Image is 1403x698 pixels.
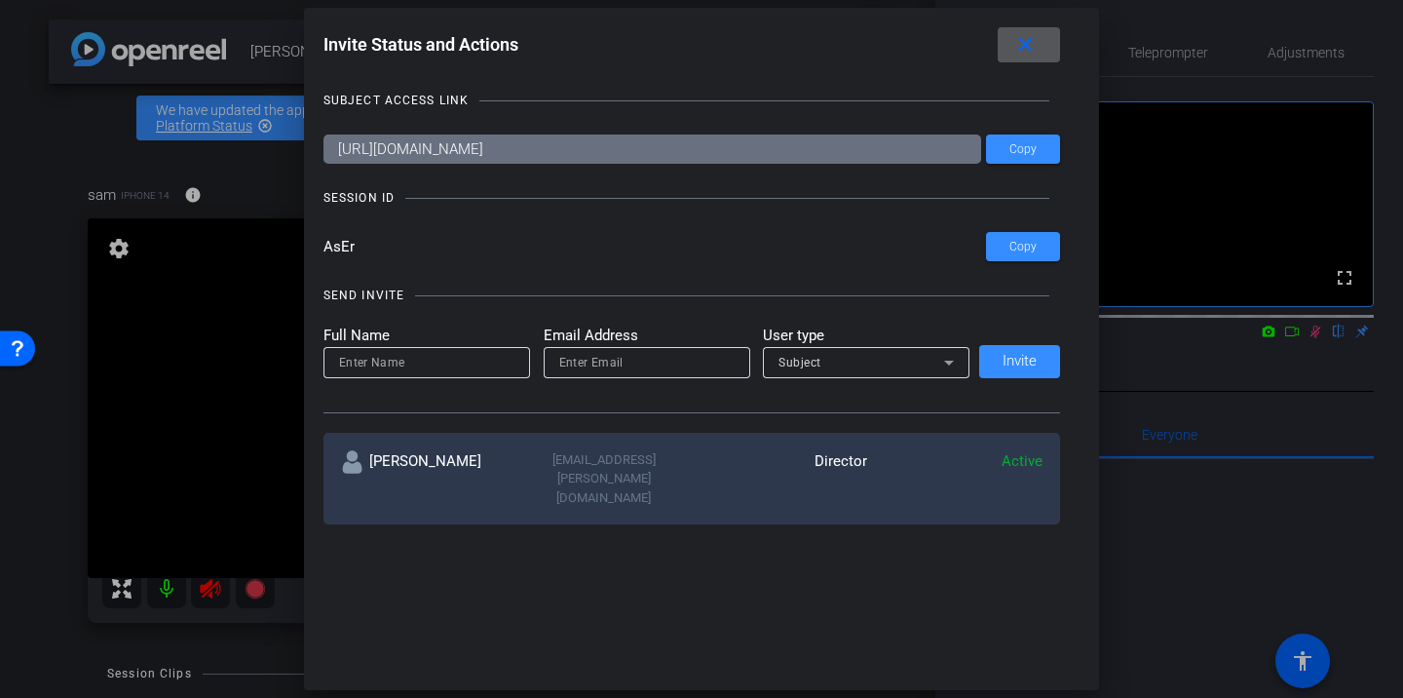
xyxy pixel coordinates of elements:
[323,188,1061,208] openreel-title-line: SESSION ID
[323,286,404,305] div: SEND INVITE
[323,27,1061,62] div: Invite Status and Actions
[323,188,395,208] div: SESSION ID
[763,325,969,347] mat-label: User type
[323,325,530,347] mat-label: Full Name
[323,286,1061,305] openreel-title-line: SEND INVITE
[516,450,692,508] div: [EMAIL_ADDRESS][PERSON_NAME][DOMAIN_NAME]
[1009,142,1037,157] span: Copy
[341,450,516,508] div: [PERSON_NAME]
[339,351,514,374] input: Enter Name
[778,356,821,369] span: Subject
[1009,240,1037,254] span: Copy
[559,351,735,374] input: Enter Email
[986,135,1060,164] button: Copy
[1002,452,1043,470] span: Active
[986,232,1060,261] button: Copy
[544,325,750,347] mat-label: Email Address
[1013,33,1038,58] mat-icon: close
[323,91,469,110] div: SUBJECT ACCESS LINK
[692,450,867,508] div: Director
[323,91,1061,110] openreel-title-line: SUBJECT ACCESS LINK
